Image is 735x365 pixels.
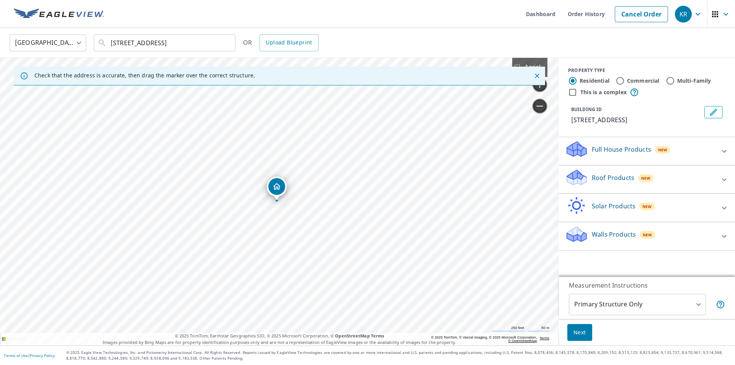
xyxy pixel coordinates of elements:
button: Close [532,71,542,81]
span: Upload Blueprint [266,38,312,47]
span: New [642,203,652,210]
a: Terms [540,336,549,341]
p: Walls Products [592,230,636,239]
p: BUILDING ID [571,106,602,113]
div: OR [243,34,318,51]
div: Full House ProductsNew [565,140,729,162]
span: New [658,147,668,153]
label: Multi-Family [677,77,711,85]
p: Solar Products [592,201,635,211]
div: Roof ProductsNew [565,169,729,190]
div: KR [675,6,692,23]
button: Next [567,324,592,341]
div: Aerial [522,58,543,77]
label: This is a complex [580,88,627,96]
p: Check that the address is accurate, then drag the marker over the correct structure. [34,72,255,79]
p: [STREET_ADDRESS] [571,115,701,124]
p: | [4,353,55,358]
img: EV Logo [14,8,104,20]
button: Edit building 1 [704,106,723,118]
div: Aerial [512,58,547,77]
a: © OpenStreetMap [508,339,537,343]
p: Full House Products [592,145,651,154]
a: Upload Blueprint [260,34,318,51]
a: Cancel Order [615,6,668,22]
a: Terms of Use [4,353,28,358]
input: Search by address or latitude-longitude [111,32,220,54]
span: Next [573,328,586,337]
div: [GEOGRAPHIC_DATA] [10,32,86,54]
div: Walls ProductsNew [565,225,729,247]
div: Primary Structure Only [569,294,706,315]
a: Terms [371,333,384,339]
label: Commercial [627,77,660,85]
p: Measurement Instructions [569,281,725,290]
span: Your report will include only the primary structure on the property. For example, a detached gara... [716,300,725,309]
p: © 2025 Eagle View Technologies, Inc. and Pictometry International Corp. All Rights Reserved. Repo... [66,350,731,361]
a: Privacy Policy [30,353,55,358]
span: © 2025 TomTom, Earthstar Geographics SIO, © 2025 Microsoft Corporation, © [175,333,384,339]
p: Roof Products [592,173,634,182]
label: Residential [580,77,609,85]
a: Current Level 17, Zoom Out [532,98,547,114]
div: Solar ProductsNew [565,197,729,219]
span: New [643,232,652,238]
span: New [641,175,651,181]
a: OpenStreetMap [335,333,369,339]
div: Dropped pin, building 1, Residential property, 5 Scholar Pl East Setauket, NY 11733 [267,177,287,200]
div: PROPERTY TYPE [568,67,726,74]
